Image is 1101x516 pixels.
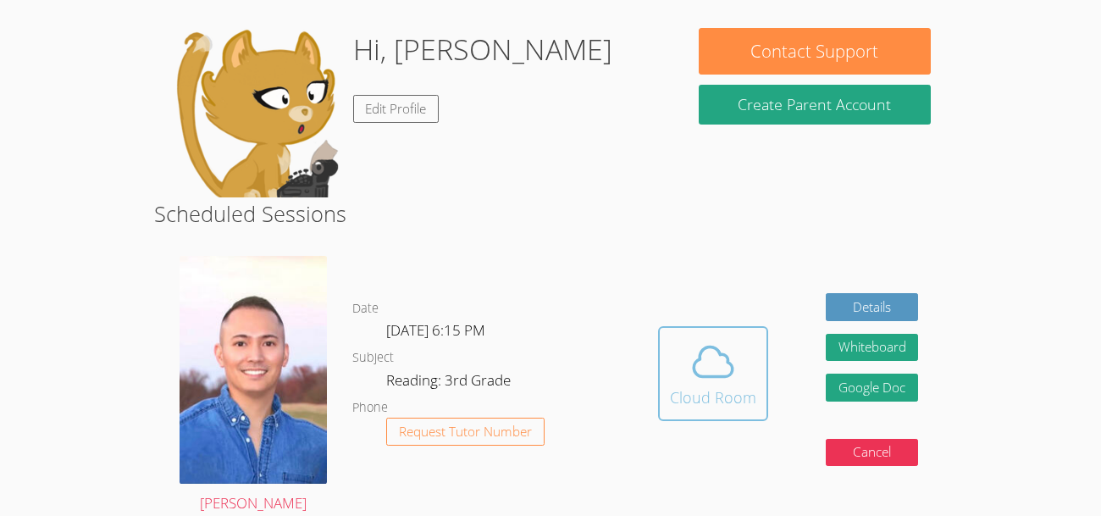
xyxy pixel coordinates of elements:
[399,425,532,438] span: Request Tutor Number
[180,256,327,484] img: avatar.png
[386,418,545,446] button: Request Tutor Number
[170,28,340,197] img: default.png
[180,256,327,516] a: [PERSON_NAME]
[353,95,440,123] a: Edit Profile
[352,347,394,369] dt: Subject
[826,439,919,467] button: Cancel
[352,397,388,419] dt: Phone
[353,28,612,71] h1: Hi, [PERSON_NAME]
[826,374,919,402] a: Google Doc
[826,334,919,362] button: Whiteboard
[658,326,768,421] button: Cloud Room
[386,320,485,340] span: [DATE] 6:15 PM
[699,28,932,75] button: Contact Support
[352,298,379,319] dt: Date
[826,293,919,321] a: Details
[670,386,756,409] div: Cloud Room
[154,197,947,230] h2: Scheduled Sessions
[699,85,932,125] button: Create Parent Account
[386,369,514,397] dd: Reading: 3rd Grade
